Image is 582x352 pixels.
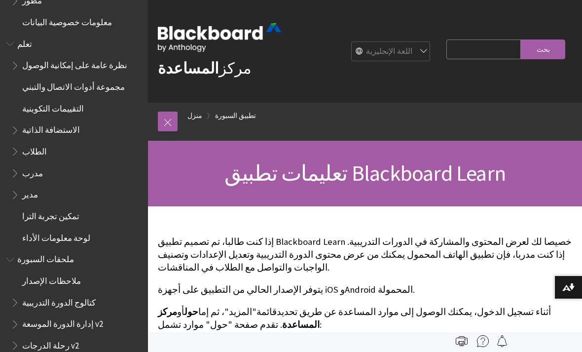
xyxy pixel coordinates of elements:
[158,306,572,331] p: أثناء تسجيل الدخول، يمكنك الوصول إلى موارد المساعدة عن طريق تحديد قائمة "المزيد "، ثم إما أو . تق...
[158,58,252,78] a: مركزالمساعدة
[22,57,127,71] span: نظرة عامة على إمكانية الوصول
[22,337,79,351] span: رحلة الدرجات v2
[187,110,202,122] a: منزل
[352,42,431,62] select: محدد لغة الموقع
[521,39,565,59] input: بحث
[22,100,84,114] span: التقييمات التكوينية
[224,159,506,187] span: تعليمات تطبيق Blackboard Learn
[22,187,38,200] span: مدير
[158,306,320,330] span: مركز المساعدة
[184,306,198,317] span: حول
[22,14,112,27] span: معلومات خصوصية البيانات
[6,36,142,246] nav: مخطط الكتاب ل Blackboard Learn Help
[22,208,79,221] span: تمكين تجربة الترا
[496,335,508,347] img: اتبع هذه الصفحة
[22,230,90,243] span: لوحة معلومات الأداء
[456,335,468,347] img: طباعة
[158,58,219,78] strong: المساعدة
[22,165,43,178] span: مدرب
[158,235,572,274] p: إذا كنت طالبا، تم تصميم تطبيق Blackboard Learn خصيصا لك لعرض المحتوى والمشاركة في الدورات التدريب...
[215,110,256,122] a: تطبيق السبورة
[22,273,81,286] span: ملاحظات الإصدار
[158,23,281,52] img: السبورة بواسطة Anthology
[22,316,103,329] span: إدارة الدورة الموسعة v2
[22,143,47,156] span: الطلاب
[158,283,572,296] p: يتوفر الإصدار الحالي من التطبيق على أجهزة iOS وAndroid المحمولة.
[17,36,32,49] span: تعلم
[477,335,489,347] img: مزيد من المساعدة
[22,122,80,135] span: الاستضافة الذاتية
[22,294,96,308] span: كتالوج الدورة التدريبية
[22,78,125,92] span: مجموعة أدوات الاتصال والتبني
[17,251,74,265] span: ملحقات السبورة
